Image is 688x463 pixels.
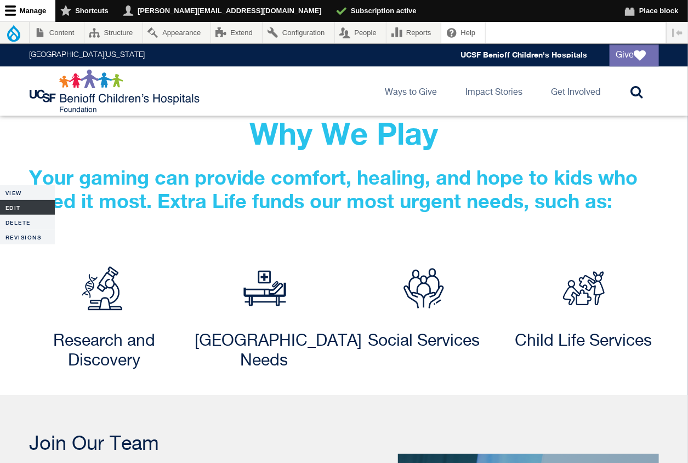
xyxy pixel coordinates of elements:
[441,22,485,43] a: Help
[667,22,688,43] button: Vertical orientation
[355,331,494,351] h2: Social Services
[30,69,202,113] img: Logo for UCSF Benioff Children's Hospitals Foundation
[35,331,174,371] h2: Research and Discovery
[457,66,532,116] a: Impact Stories
[386,22,441,43] a: Reports
[143,22,211,43] a: Appearance
[30,22,84,43] a: Content
[30,52,145,59] a: [GEOGRAPHIC_DATA][US_STATE]
[263,22,334,43] a: Configuration
[211,22,263,43] a: Extend
[195,331,334,371] h2: [GEOGRAPHIC_DATA] Needs
[77,261,132,316] img: Advancing Research
[610,44,659,66] a: Give
[30,165,638,213] strong: Your gaming can provide comfort, healing, and hope to kids who need it most. Extra Life funds our...
[250,115,439,151] strong: Why We Play
[335,22,386,43] a: People
[30,433,342,455] h2: Join Our Team
[377,66,446,116] a: Ways to Give
[461,50,588,60] a: UCSF Benioff Children's Hospitals
[514,331,653,351] h2: Child Life Services
[556,261,611,316] img: Child Life
[543,66,610,116] a: Get Involved
[237,261,292,316] img: urgent hospital needs
[84,22,143,43] a: Structure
